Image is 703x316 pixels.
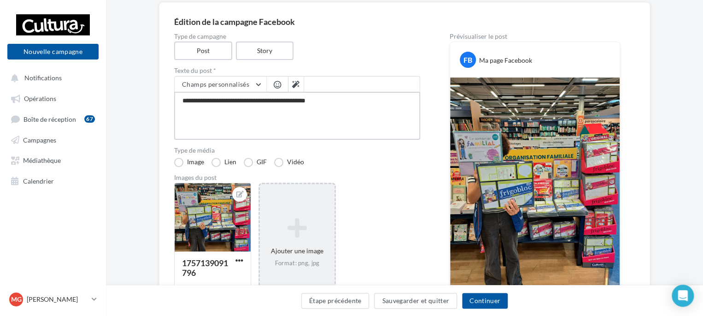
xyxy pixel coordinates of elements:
[244,158,267,167] label: GIF
[6,131,100,148] a: Campagnes
[174,147,420,154] label: Type de média
[6,69,97,86] button: Notifications
[7,291,99,308] a: MG [PERSON_NAME]
[182,258,228,278] div: 1757139091796
[182,80,249,88] span: Champs personnalisés
[175,77,266,92] button: Champs personnalisés
[23,156,61,164] span: Médiathèque
[374,293,457,309] button: Sauvegarder et quitter
[27,295,88,304] p: [PERSON_NAME]
[174,42,232,60] label: Post
[174,33,420,40] label: Type de campagne
[479,56,532,65] div: Ma page Facebook
[450,33,620,40] div: Prévisualiser le post
[23,177,54,185] span: Calendrier
[6,89,100,106] a: Opérations
[24,95,56,102] span: Opérations
[6,110,100,127] a: Boîte de réception67
[174,18,635,26] div: Édition de la campagne Facebook
[6,172,100,189] a: Calendrier
[301,293,369,309] button: Étape précédente
[24,74,62,82] span: Notifications
[236,42,294,60] label: Story
[462,293,508,309] button: Continuer
[460,52,476,68] div: FB
[84,115,95,123] div: 67
[672,285,694,307] div: Open Intercom Messenger
[7,44,99,60] button: Nouvelle campagne
[23,115,76,123] span: Boîte de réception
[11,295,22,304] span: MG
[23,136,56,143] span: Campagnes
[274,158,304,167] label: Vidéo
[174,174,420,181] div: Images du post
[211,158,236,167] label: Lien
[6,151,100,168] a: Médiathèque
[174,67,420,74] label: Texte du post *
[174,158,204,167] label: Image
